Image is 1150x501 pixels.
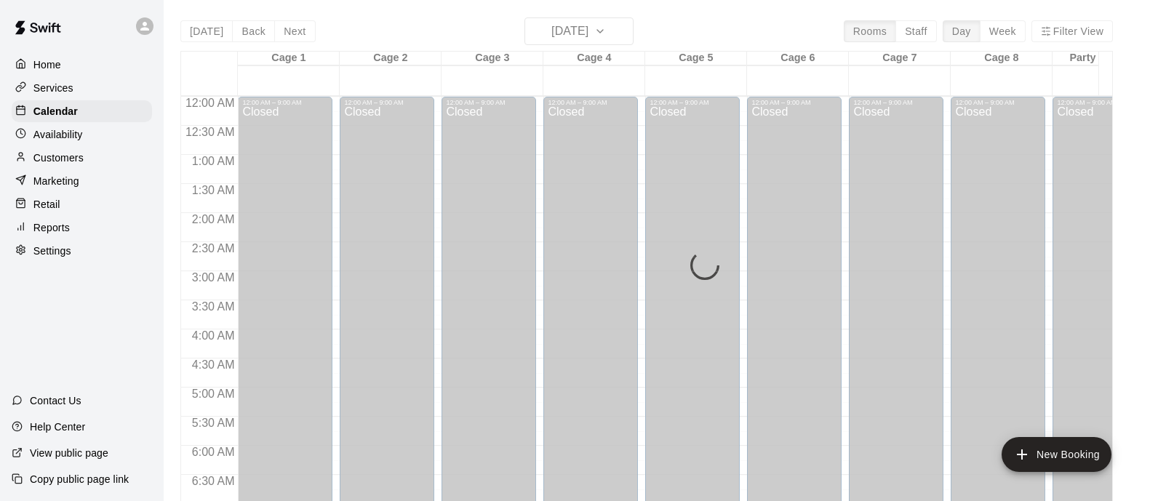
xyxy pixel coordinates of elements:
p: Reports [33,220,70,235]
p: Calendar [33,104,78,119]
p: View public page [30,446,108,460]
span: 3:30 AM [188,300,239,313]
div: 12:00 AM – 9:00 AM [344,99,430,106]
div: 12:00 AM – 9:00 AM [853,99,939,106]
p: Home [33,57,61,72]
span: 5:30 AM [188,417,239,429]
span: 1:00 AM [188,155,239,167]
a: Retail [12,193,152,215]
span: 6:00 AM [188,446,239,458]
div: Cage 4 [543,52,645,65]
div: 12:00 AM – 9:00 AM [751,99,837,106]
div: 12:00 AM – 9:00 AM [955,99,1041,106]
span: 6:30 AM [188,475,239,487]
div: Cage 5 [645,52,747,65]
span: 5:00 AM [188,388,239,400]
p: Customers [33,151,84,165]
p: Retail [33,197,60,212]
a: Availability [12,124,152,145]
p: Availability [33,127,83,142]
a: Services [12,77,152,99]
span: 12:30 AM [182,126,239,138]
a: Customers [12,147,152,169]
p: Services [33,81,73,95]
span: 4:00 AM [188,329,239,342]
div: Cage 1 [238,52,340,65]
span: 2:30 AM [188,242,239,254]
div: 12:00 AM – 9:00 AM [446,99,532,106]
a: Settings [12,240,152,262]
span: 3:00 AM [188,271,239,284]
span: 12:00 AM [182,97,239,109]
button: add [1002,437,1111,472]
p: Settings [33,244,71,258]
div: Cage 7 [849,52,951,65]
div: 12:00 AM – 9:00 AM [548,99,634,106]
div: Cage 8 [951,52,1053,65]
div: 12:00 AM – 9:00 AM [650,99,735,106]
p: Marketing [33,174,79,188]
p: Help Center [30,420,85,434]
div: 12:00 AM – 9:00 AM [1057,99,1143,106]
p: Contact Us [30,393,81,408]
div: Cage 3 [442,52,543,65]
span: 2:00 AM [188,213,239,225]
a: Reports [12,217,152,239]
div: 12:00 AM – 9:00 AM [242,99,328,106]
a: Marketing [12,170,152,192]
a: Calendar [12,100,152,122]
div: Cage 2 [340,52,442,65]
span: 1:30 AM [188,184,239,196]
div: Cage 6 [747,52,849,65]
span: 4:30 AM [188,358,239,371]
p: Copy public page link [30,472,129,486]
a: Home [12,54,152,76]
